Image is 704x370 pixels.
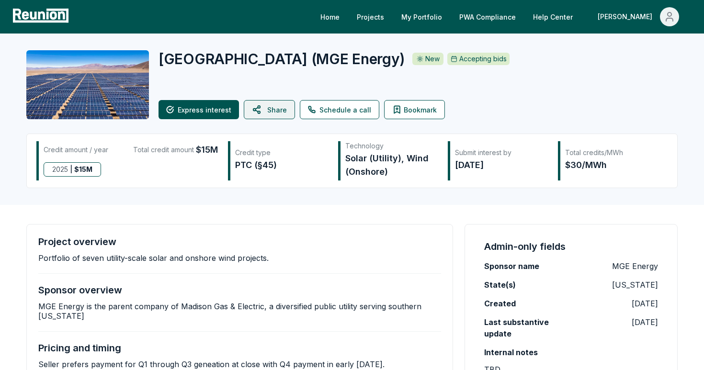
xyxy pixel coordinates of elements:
label: Created [484,298,516,309]
p: MGE Energy [612,260,658,272]
div: Total credit amount [133,143,218,157]
div: [PERSON_NAME] [598,7,656,26]
div: Total credits/MWh [565,148,658,157]
a: Home [313,7,347,26]
div: Credit type [235,148,328,157]
a: Projects [349,7,392,26]
p: Seller prefers payment for Q1 through Q3 geneation at close with Q4 payment in early [DATE]. [38,359,385,369]
h2: [GEOGRAPHIC_DATA] [159,50,405,67]
div: Technology [345,141,438,151]
label: Last substantive update [484,316,571,339]
img: Canyon Springs [26,50,149,119]
p: [US_STATE] [612,279,658,291]
div: [DATE] [455,158,547,172]
a: Schedule a call [300,100,379,119]
a: My Portfolio [394,7,450,26]
p: [DATE] [632,316,658,328]
div: Solar (Utility), Wind (Onshore) [345,152,438,179]
span: ( MGE Energy ) [311,50,405,67]
label: State(s) [484,279,516,291]
span: $15M [196,143,218,157]
span: 2025 [52,163,68,176]
p: [DATE] [632,298,658,309]
p: Portfolio of seven utility-scale solar and onshore wind projects. [38,253,269,263]
button: Bookmark [384,100,445,119]
p: MGE Energy is the parent company of Madison Gas & Electric, a diversified public utility serving ... [38,302,441,321]
div: Credit amount / year [44,143,108,157]
button: [PERSON_NAME] [590,7,687,26]
div: PTC (§45) [235,158,328,172]
a: Help Center [525,7,580,26]
span: $ 15M [74,163,92,176]
h4: Pricing and timing [38,342,121,354]
label: Internal notes [484,347,538,358]
nav: Main [313,7,694,26]
p: Accepting bids [459,54,507,64]
button: Express interest [159,100,239,119]
p: New [425,54,440,64]
h4: Project overview [38,236,116,247]
button: Share [244,100,295,119]
label: Sponsor name [484,260,539,272]
div: Submit interest by [455,148,547,157]
h4: Sponsor overview [38,284,122,296]
a: PWA Compliance [452,7,523,26]
h4: Admin-only fields [484,240,566,253]
div: $30/MWh [565,158,658,172]
span: | [70,163,72,176]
